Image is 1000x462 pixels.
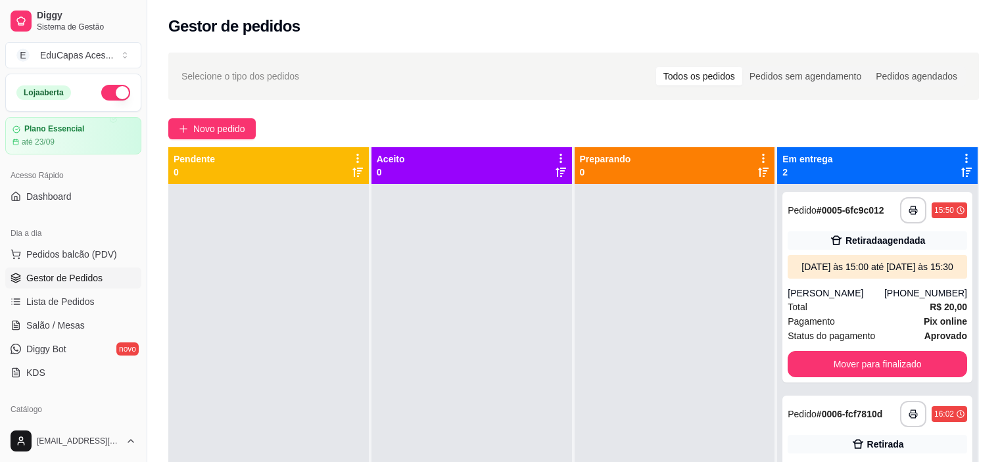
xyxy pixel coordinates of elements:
[37,10,136,22] span: Diggy
[934,205,954,216] div: 15:50
[580,166,631,179] p: 0
[377,152,405,166] p: Aceito
[782,166,832,179] p: 2
[788,329,875,343] span: Status do pagamento
[5,223,141,244] div: Dia a dia
[934,409,954,419] div: 16:02
[5,425,141,457] button: [EMAIL_ADDRESS][DOMAIN_NAME]
[867,438,904,451] div: Retirada
[817,205,884,216] strong: # 0005-6fc9c012
[5,291,141,312] a: Lista de Pedidos
[5,338,141,359] a: Diggy Botnovo
[37,436,120,446] span: [EMAIL_ADDRESS][DOMAIN_NAME]
[5,165,141,186] div: Acesso Rápido
[193,122,245,136] span: Novo pedido
[5,244,141,265] button: Pedidos balcão (PDV)
[924,316,967,327] strong: Pix online
[788,205,817,216] span: Pedido
[181,69,299,83] span: Selecione o tipo dos pedidos
[26,271,103,285] span: Gestor de Pedidos
[5,362,141,383] a: KDS
[26,319,85,332] span: Salão / Mesas
[24,124,84,134] article: Plano Essencial
[930,302,967,312] strong: R$ 20,00
[5,267,141,289] a: Gestor de Pedidos
[37,22,136,32] span: Sistema de Gestão
[845,234,925,247] div: Retirada agendada
[26,190,72,203] span: Dashboard
[656,67,742,85] div: Todos os pedidos
[168,16,300,37] h2: Gestor de pedidos
[817,409,882,419] strong: # 0006-fcf7810d
[788,300,807,314] span: Total
[174,152,215,166] p: Pendente
[924,331,967,341] strong: aprovado
[168,118,256,139] button: Novo pedido
[5,399,141,420] div: Catálogo
[26,248,117,261] span: Pedidos balcão (PDV)
[580,152,631,166] p: Preparando
[16,85,71,100] div: Loja aberta
[884,287,967,300] div: [PHONE_NUMBER]
[174,166,215,179] p: 0
[179,124,188,133] span: plus
[788,351,967,377] button: Mover para finalizado
[40,49,113,62] div: EduCapas Aces ...
[22,137,55,147] article: até 23/09
[26,295,95,308] span: Lista de Pedidos
[5,315,141,336] a: Salão / Mesas
[377,166,405,179] p: 0
[5,186,141,207] a: Dashboard
[26,366,45,379] span: KDS
[101,85,130,101] button: Alterar Status
[16,49,30,62] span: E
[782,152,832,166] p: Em entrega
[5,42,141,68] button: Select a team
[5,5,141,37] a: DiggySistema de Gestão
[869,67,964,85] div: Pedidos agendados
[26,342,66,356] span: Diggy Bot
[5,117,141,154] a: Plano Essencialaté 23/09
[788,314,835,329] span: Pagamento
[788,287,884,300] div: [PERSON_NAME]
[788,409,817,419] span: Pedido
[793,260,962,273] div: [DATE] às 15:00 até [DATE] às 15:30
[742,67,869,85] div: Pedidos sem agendamento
